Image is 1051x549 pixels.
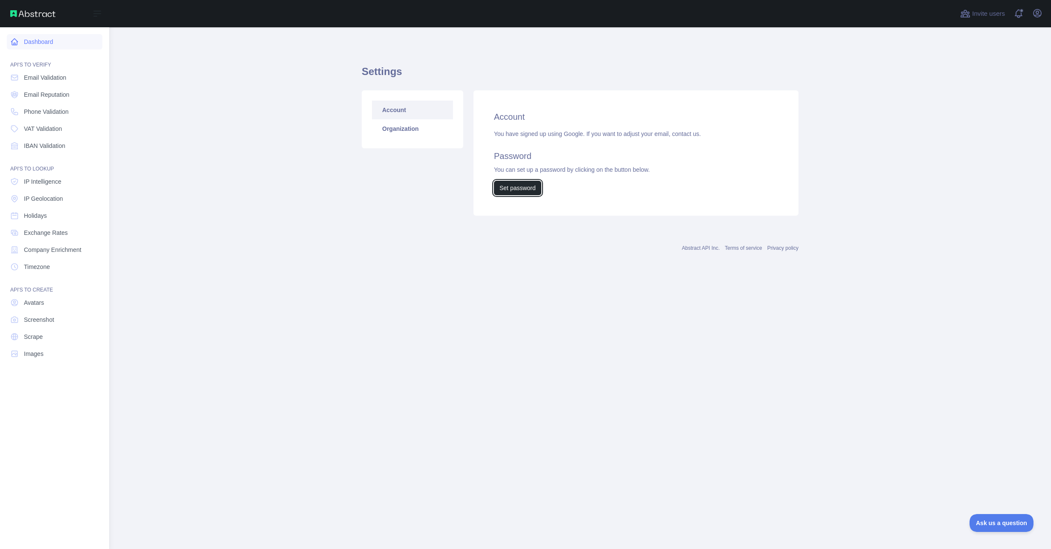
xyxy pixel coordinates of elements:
iframe: Toggle Customer Support [970,514,1034,532]
a: Avatars [7,295,102,310]
a: contact us. [672,130,701,137]
h1: Settings [362,65,798,85]
a: Scrape [7,329,102,344]
a: Email Validation [7,70,102,85]
div: API'S TO CREATE [7,276,102,293]
span: Email Reputation [24,90,70,99]
button: Set password [494,181,541,195]
a: Timezone [7,259,102,274]
h2: Password [494,150,778,162]
a: Organization [372,119,453,138]
a: Dashboard [7,34,102,49]
button: Invite users [958,7,1007,20]
span: Timezone [24,263,50,271]
a: Abstract API Inc. [682,245,720,251]
span: VAT Validation [24,124,62,133]
span: Exchange Rates [24,228,68,237]
a: Account [372,101,453,119]
a: IP Geolocation [7,191,102,206]
span: IP Geolocation [24,194,63,203]
span: Invite users [972,9,1005,19]
span: Holidays [24,211,47,220]
a: Phone Validation [7,104,102,119]
span: Images [24,350,44,358]
a: IBAN Validation [7,138,102,153]
span: IP Intelligence [24,177,61,186]
span: Scrape [24,332,43,341]
a: Screenshot [7,312,102,327]
a: Images [7,346,102,361]
span: Screenshot [24,315,54,324]
a: Terms of service [725,245,762,251]
div: You have signed up using Google. If you want to adjust your email, You can set up a password by c... [494,130,778,195]
div: API'S TO VERIFY [7,51,102,68]
a: VAT Validation [7,121,102,136]
img: Abstract API [10,10,55,17]
a: Email Reputation [7,87,102,102]
h2: Account [494,111,778,123]
a: Exchange Rates [7,225,102,240]
a: IP Intelligence [7,174,102,189]
span: IBAN Validation [24,142,65,150]
span: Avatars [24,298,44,307]
span: Email Validation [24,73,66,82]
div: API'S TO LOOKUP [7,155,102,172]
span: Company Enrichment [24,246,81,254]
a: Company Enrichment [7,242,102,257]
a: Privacy policy [767,245,798,251]
a: Holidays [7,208,102,223]
span: Phone Validation [24,107,69,116]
